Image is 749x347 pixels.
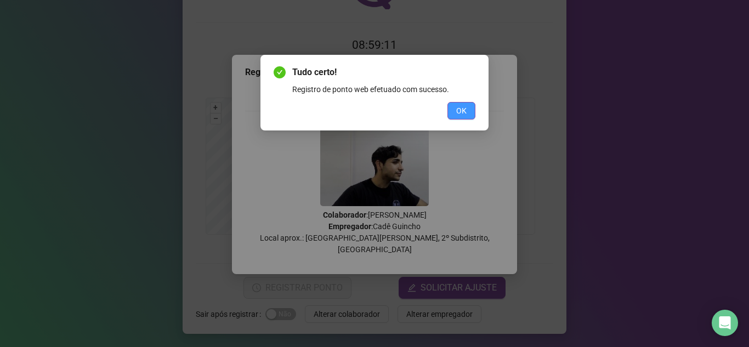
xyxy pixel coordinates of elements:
[456,105,467,117] span: OK
[292,66,475,79] span: Tudo certo!
[274,66,286,78] span: check-circle
[712,310,738,336] div: Open Intercom Messenger
[447,102,475,120] button: OK
[292,83,475,95] div: Registro de ponto web efetuado com sucesso.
